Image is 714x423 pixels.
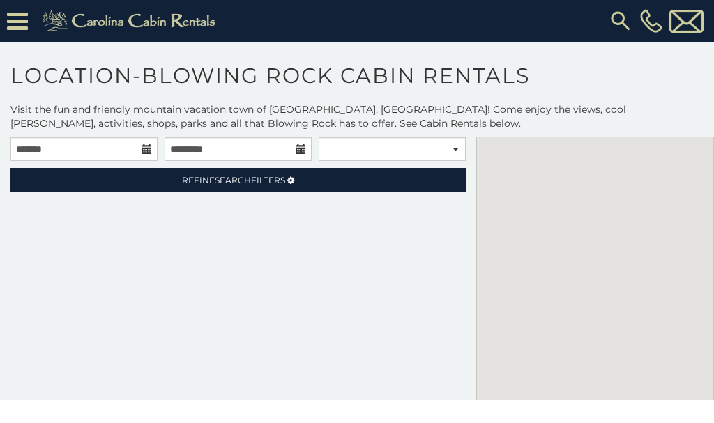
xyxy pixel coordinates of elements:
a: [PHONE_NUMBER] [637,9,666,33]
a: RefineSearchFilters [10,168,466,192]
img: search-regular.svg [608,8,633,33]
img: Khaki-logo.png [35,7,227,35]
span: Search [215,175,251,185]
span: Refine Filters [182,175,285,185]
